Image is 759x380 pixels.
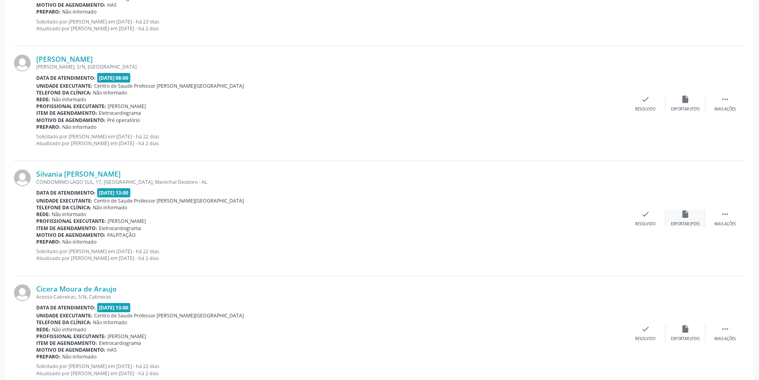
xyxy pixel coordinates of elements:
span: [DATE] 13:00 [97,303,131,312]
b: Item de agendamento: [36,340,97,347]
b: Rede: [36,211,50,218]
span: Não informado [62,238,96,245]
b: Profissional executante: [36,218,106,224]
img: img [14,284,31,301]
p: Solicitado por [PERSON_NAME] em [DATE] - há 22 dias Atualizado por [PERSON_NAME] em [DATE] - há 2... [36,133,626,147]
i:  [721,210,730,219]
p: Solicitado por [PERSON_NAME] em [DATE] - há 22 dias Atualizado por [PERSON_NAME] em [DATE] - há 2... [36,248,626,262]
b: Unidade executante: [36,83,92,89]
b: Unidade executante: [36,312,92,319]
b: Data de atendimento: [36,304,96,311]
span: HAS [107,2,117,8]
div: Exportar (PDF) [671,336,700,342]
b: Motivo de agendamento: [36,232,106,238]
b: Preparo: [36,353,61,360]
span: Não informado [62,8,96,15]
span: Não informado [52,326,86,333]
div: [PERSON_NAME], S/N, [GEOGRAPHIC_DATA] [36,63,626,70]
span: Pré operatório [107,117,140,124]
span: [PERSON_NAME] [108,333,146,340]
i: check [641,210,650,219]
span: HAS [107,347,117,353]
div: Exportar (PDF) [671,106,700,112]
span: Eletrocardiograma [99,340,141,347]
b: Telefone da clínica: [36,204,91,211]
p: Solicitado por [PERSON_NAME] em [DATE] - há 23 dias Atualizado por [PERSON_NAME] em [DATE] - há 2... [36,18,626,32]
b: Preparo: [36,8,61,15]
span: Centro de Saude Professor [PERSON_NAME][GEOGRAPHIC_DATA] [94,312,244,319]
b: Motivo de agendamento: [36,117,106,124]
span: Eletrocardiograma [99,225,141,232]
b: Profissional executante: [36,103,106,110]
span: Centro de Saude Professor [PERSON_NAME][GEOGRAPHIC_DATA] [94,197,244,204]
b: Data de atendimento: [36,189,96,196]
i: insert_drive_file [681,95,690,104]
a: Cicera Moura de Araujo [36,284,117,293]
span: [DATE] 08:00 [97,73,131,82]
div: Resolvido [635,336,655,342]
div: Resolvido [635,221,655,227]
span: Não informado [62,124,96,130]
span: Não informado [93,319,127,326]
b: Rede: [36,326,50,333]
i:  [721,325,730,333]
span: Não informado [93,204,127,211]
i:  [721,95,730,104]
img: img [14,169,31,186]
b: Item de agendamento: [36,110,97,116]
div: Mais ações [714,336,736,342]
b: Unidade executante: [36,197,92,204]
b: Motivo de agendamento: [36,347,106,353]
img: img [14,55,31,71]
i: check [641,95,650,104]
div: Resolvido [635,106,655,112]
span: Centro de Saude Professor [PERSON_NAME][GEOGRAPHIC_DATA] [94,83,244,89]
b: Data de atendimento: [36,75,96,81]
div: CONDOMINIO LAGO SUL, 17, [GEOGRAPHIC_DATA], Marechal Deodoro - AL [36,179,626,185]
div: Mais ações [714,221,736,227]
span: Não informado [62,353,96,360]
div: Exportar (PDF) [671,221,700,227]
b: Preparo: [36,124,61,130]
b: Telefone da clínica: [36,89,91,96]
b: Preparo: [36,238,61,245]
a: Silvania [PERSON_NAME] [36,169,121,178]
span: Não informado [93,89,127,96]
span: Eletrocardiograma [99,110,141,116]
span: [DATE] 13:00 [97,188,131,197]
span: [PERSON_NAME] [108,103,146,110]
a: [PERSON_NAME] [36,55,93,63]
span: PALPITAÇÃO [107,232,136,238]
b: Motivo de agendamento: [36,2,106,8]
span: [PERSON_NAME] [108,218,146,224]
b: Rede: [36,96,50,103]
b: Telefone da clínica: [36,319,91,326]
span: Não informado [52,211,86,218]
b: Profissional executante: [36,333,106,340]
div: Mais ações [714,106,736,112]
i: check [641,325,650,333]
b: Item de agendamento: [36,225,97,232]
div: Acesso Cabreiras, S/N, Cabreiras [36,293,626,300]
i: insert_drive_file [681,210,690,219]
i: insert_drive_file [681,325,690,333]
span: Não informado [52,96,86,103]
p: Solicitado por [PERSON_NAME] em [DATE] - há 22 dias Atualizado por [PERSON_NAME] em [DATE] - há 2... [36,363,626,376]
